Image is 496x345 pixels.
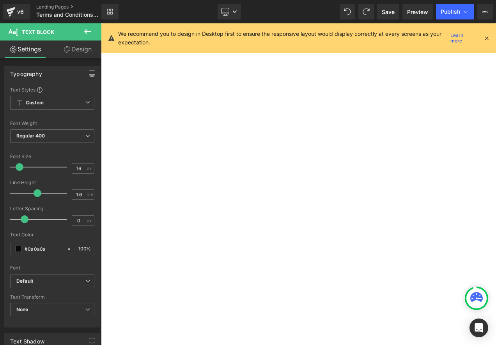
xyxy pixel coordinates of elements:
[16,7,25,17] div: v6
[16,306,28,312] b: None
[118,30,448,47] p: We recommend you to design in Desktop first to ensure the responsive layout would display correct...
[402,4,433,19] a: Preview
[16,133,45,139] b: Regular 400
[36,4,114,10] a: Landing Pages
[358,4,374,19] button: Redo
[3,4,30,19] a: v6
[52,40,103,58] a: Design
[10,334,44,345] div: Text Shadow
[407,8,428,16] span: Preview
[101,4,119,19] a: New Library
[87,192,93,197] span: em
[10,265,94,271] div: Font
[436,4,474,19] button: Publish
[477,4,493,19] button: More
[441,9,460,15] span: Publish
[10,232,94,238] div: Text Color
[10,206,94,211] div: Letter Spacing
[10,86,94,93] div: Text Styles
[87,218,93,223] span: px
[340,4,355,19] button: Undo
[26,100,44,106] b: Custom
[25,245,63,253] input: Color
[382,8,395,16] span: Save
[75,242,94,256] div: %
[22,29,54,35] span: Text Block
[36,12,99,18] span: Terms and Conditions Default
[87,166,93,171] span: px
[447,33,477,43] a: Learn more
[10,294,94,300] div: Text Transform
[469,319,488,337] div: Open Intercom Messenger
[10,154,94,159] div: Font Size
[10,121,94,126] div: Font Weight
[10,180,94,185] div: Line Height
[16,278,33,285] i: Default
[10,66,42,77] div: Typography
